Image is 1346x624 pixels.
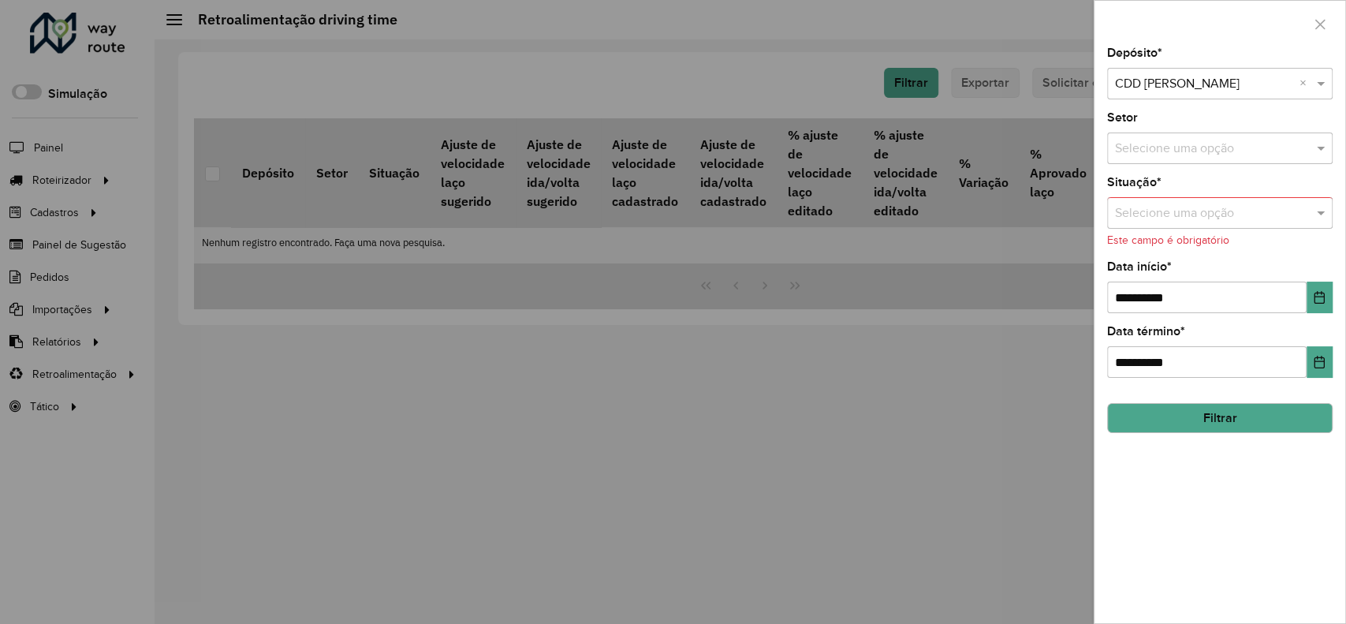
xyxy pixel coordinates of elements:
label: Data término [1107,322,1185,341]
label: Depósito [1107,43,1162,62]
label: Data início [1107,257,1172,276]
label: Situação [1107,173,1161,192]
button: Filtrar [1107,403,1333,433]
span: Clear all [1299,74,1313,93]
button: Choose Date [1307,282,1333,313]
formly-validation-message: Este campo é obrigatório [1107,234,1229,246]
button: Choose Date [1307,346,1333,378]
label: Setor [1107,108,1138,127]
